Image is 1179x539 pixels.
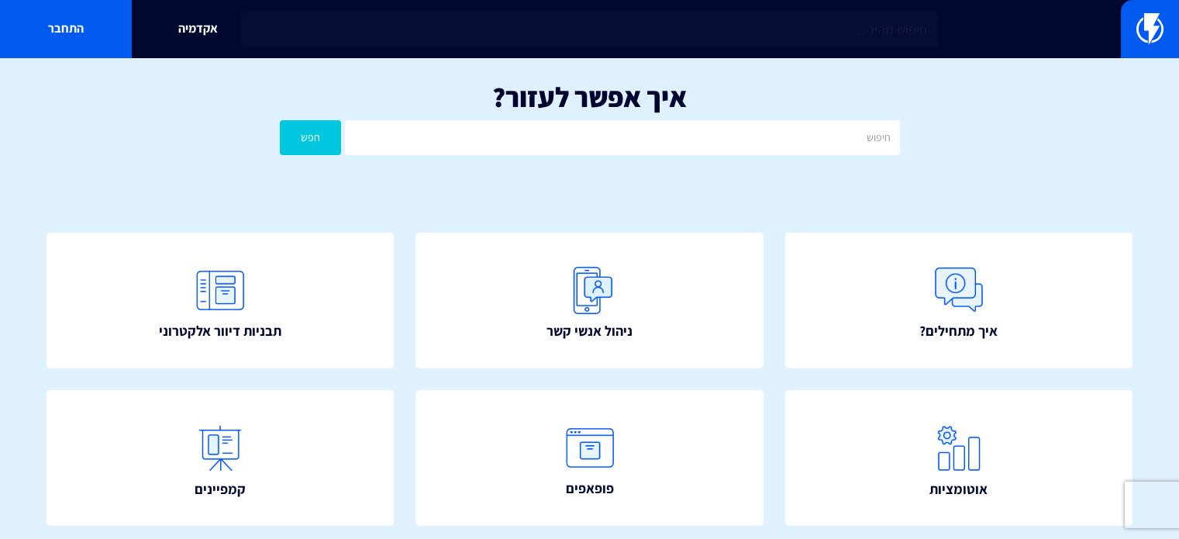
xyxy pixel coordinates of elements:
[546,321,633,341] span: ניהול אנשי קשר
[47,390,394,526] a: קמפיינים
[47,233,394,368] a: תבניות דיוור אלקטרוני
[566,479,614,499] span: פופאפים
[929,479,988,499] span: אוטומציות
[195,479,246,499] span: קמפיינים
[159,321,281,341] span: תבניות דיוור אלקטרוני
[280,120,342,155] button: חפש
[241,12,939,47] input: חיפוש מהיר...
[919,321,998,341] span: איך מתחילים?
[785,390,1132,526] a: אוטומציות
[415,390,763,526] a: פופאפים
[345,120,899,155] input: חיפוש
[785,233,1132,368] a: איך מתחילים?
[415,233,763,368] a: ניהול אנשי קשר
[23,81,1156,112] h1: איך אפשר לעזור?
